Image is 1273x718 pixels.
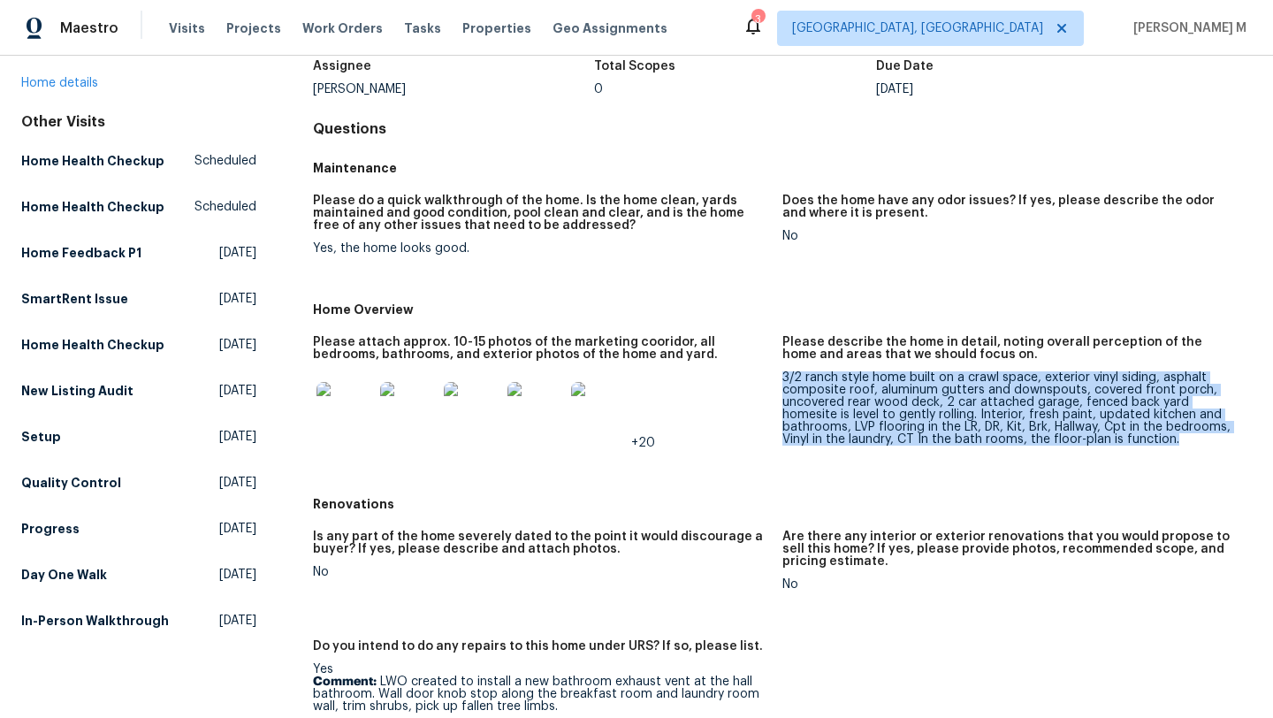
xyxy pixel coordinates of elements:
[21,329,256,361] a: Home Health Checkup[DATE]
[313,531,768,555] h5: Is any part of the home severely dated to the point it would discourage a buyer? If yes, please d...
[782,195,1238,219] h5: Does the home have any odor issues? If yes, please describe the odor and where it is present.
[21,244,141,262] h5: Home Feedback P1
[462,19,531,37] span: Properties
[21,467,256,499] a: Quality Control[DATE]
[751,11,764,28] div: 3
[21,113,256,131] div: Other Visits
[876,60,934,73] h5: Due Date
[313,336,768,361] h5: Please attach approx. 10-15 photos of the marketing cooridor, all bedrooms, bathrooms, and exteri...
[782,531,1238,568] h5: Are there any interior or exterior renovations that you would propose to sell this home? If yes, ...
[313,301,1252,318] h5: Home Overview
[21,382,133,400] h5: New Listing Audit
[313,676,768,713] p: LWO created to install a new bathroom exhaust vent at the hall bathroom. Wall door knob stop alon...
[21,283,256,315] a: SmartRent Issue[DATE]
[60,19,118,37] span: Maestro
[219,520,256,538] span: [DATE]
[594,83,876,95] div: 0
[219,244,256,262] span: [DATE]
[553,19,667,37] span: Geo Assignments
[313,159,1252,177] h5: Maintenance
[782,371,1238,446] div: 3/2 ranch style home built on a crawl space, exterior vinyl siding, asphalt composite roof, alumi...
[313,495,1252,513] h5: Renovations
[21,421,256,453] a: Setup[DATE]
[404,22,441,34] span: Tasks
[21,290,128,308] h5: SmartRent Issue
[21,237,256,269] a: Home Feedback P1[DATE]
[21,198,164,216] h5: Home Health Checkup
[219,336,256,354] span: [DATE]
[876,83,1158,95] div: [DATE]
[21,612,169,630] h5: In-Person Walkthrough
[21,605,256,637] a: In-Person Walkthrough[DATE]
[219,474,256,492] span: [DATE]
[21,77,98,89] a: Home details
[313,676,377,688] b: Comment:
[302,19,383,37] span: Work Orders
[219,566,256,584] span: [DATE]
[792,19,1043,37] span: [GEOGRAPHIC_DATA], [GEOGRAPHIC_DATA]
[313,120,1252,138] h4: Questions
[219,612,256,630] span: [DATE]
[782,230,1238,242] div: No
[313,663,768,713] div: Yes
[21,566,107,584] h5: Day One Walk
[782,336,1238,361] h5: Please describe the home in detail, noting overall perception of the home and areas that we shoul...
[21,474,121,492] h5: Quality Control
[313,195,768,232] h5: Please do a quick walkthrough of the home. Is the home clean, yards maintained and good condition...
[21,191,256,223] a: Home Health CheckupScheduled
[631,437,655,449] span: +20
[194,152,256,170] span: Scheduled
[21,375,256,407] a: New Listing Audit[DATE]
[21,520,80,538] h5: Progress
[21,336,164,354] h5: Home Health Checkup
[1126,19,1246,37] span: [PERSON_NAME] M
[219,290,256,308] span: [DATE]
[169,19,205,37] span: Visits
[313,83,595,95] div: [PERSON_NAME]
[313,242,768,255] div: Yes, the home looks good.
[313,566,768,578] div: No
[21,152,164,170] h5: Home Health Checkup
[313,60,371,73] h5: Assignee
[782,578,1238,591] div: No
[21,513,256,545] a: Progress[DATE]
[194,198,256,216] span: Scheduled
[219,428,256,446] span: [DATE]
[226,19,281,37] span: Projects
[594,60,675,73] h5: Total Scopes
[21,145,256,177] a: Home Health CheckupScheduled
[21,428,61,446] h5: Setup
[21,559,256,591] a: Day One Walk[DATE]
[313,640,763,653] h5: Do you intend to do any repairs to this home under URS? If so, please list.
[219,382,256,400] span: [DATE]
